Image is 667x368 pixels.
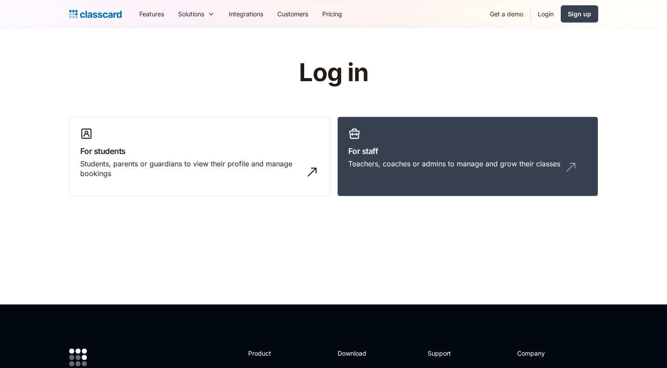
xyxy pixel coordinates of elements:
[348,159,560,169] div: Teachers, coaches or admins to manage and grow their classes
[171,4,222,24] div: Solutions
[194,59,473,86] h1: Log in
[517,349,576,358] h2: Company
[348,145,587,157] h3: For staff
[531,4,561,24] a: Login
[315,4,349,24] a: Pricing
[568,9,591,19] div: Sign up
[222,4,270,24] a: Integrations
[132,4,171,24] a: Features
[337,116,598,197] a: For staffTeachers, coaches or admins to manage and grow their classes
[248,349,295,358] h2: Product
[270,4,315,24] a: Customers
[428,349,463,358] h2: Support
[483,4,530,24] a: Get a demo
[69,116,330,197] a: For studentsStudents, parents or guardians to view their profile and manage bookings
[69,8,122,20] a: home
[561,5,598,23] a: Sign up
[80,145,319,157] h3: For students
[178,9,204,19] div: Solutions
[80,159,302,179] div: Students, parents or guardians to view their profile and manage bookings
[338,349,374,358] h2: Download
